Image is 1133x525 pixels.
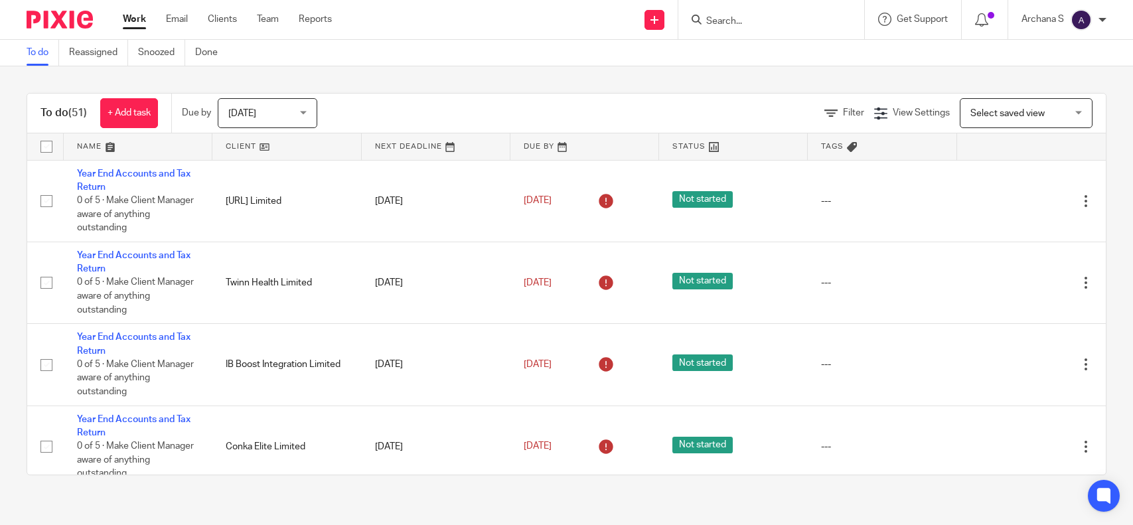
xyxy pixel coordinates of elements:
[362,406,510,487] td: [DATE]
[27,40,59,66] a: To do
[893,108,950,117] span: View Settings
[77,415,190,437] a: Year End Accounts and Tax Return
[182,106,211,119] p: Due by
[821,276,943,289] div: ---
[77,441,194,478] span: 0 of 5 · Make Client Manager aware of anything outstanding
[821,358,943,371] div: ---
[524,360,552,369] span: [DATE]
[77,360,194,396] span: 0 of 5 · Make Client Manager aware of anything outstanding
[524,278,552,287] span: [DATE]
[123,13,146,26] a: Work
[138,40,185,66] a: Snoozed
[69,40,128,66] a: Reassigned
[705,16,824,28] input: Search
[672,273,733,289] span: Not started
[362,324,510,406] td: [DATE]
[228,109,256,118] span: [DATE]
[40,106,87,120] h1: To do
[77,196,194,232] span: 0 of 5 · Make Client Manager aware of anything outstanding
[257,13,279,26] a: Team
[212,324,361,406] td: IB Boost Integration Limited
[843,108,864,117] span: Filter
[299,13,332,26] a: Reports
[672,354,733,371] span: Not started
[821,143,844,150] span: Tags
[77,251,190,273] a: Year End Accounts and Tax Return
[672,437,733,453] span: Not started
[970,109,1045,118] span: Select saved view
[195,40,228,66] a: Done
[821,440,943,453] div: ---
[362,242,510,323] td: [DATE]
[68,108,87,118] span: (51)
[821,194,943,208] div: ---
[77,278,194,315] span: 0 of 5 · Make Client Manager aware of anything outstanding
[212,160,361,242] td: [URL] Limited
[27,11,93,29] img: Pixie
[524,196,552,205] span: [DATE]
[672,191,733,208] span: Not started
[77,333,190,355] a: Year End Accounts and Tax Return
[208,13,237,26] a: Clients
[100,98,158,128] a: + Add task
[212,406,361,487] td: Conka Elite Limited
[1071,9,1092,31] img: svg%3E
[166,13,188,26] a: Email
[524,442,552,451] span: [DATE]
[1021,13,1064,26] p: Archana S
[212,242,361,323] td: Twinn Health Limited
[77,169,190,192] a: Year End Accounts and Tax Return
[362,160,510,242] td: [DATE]
[897,15,948,24] span: Get Support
